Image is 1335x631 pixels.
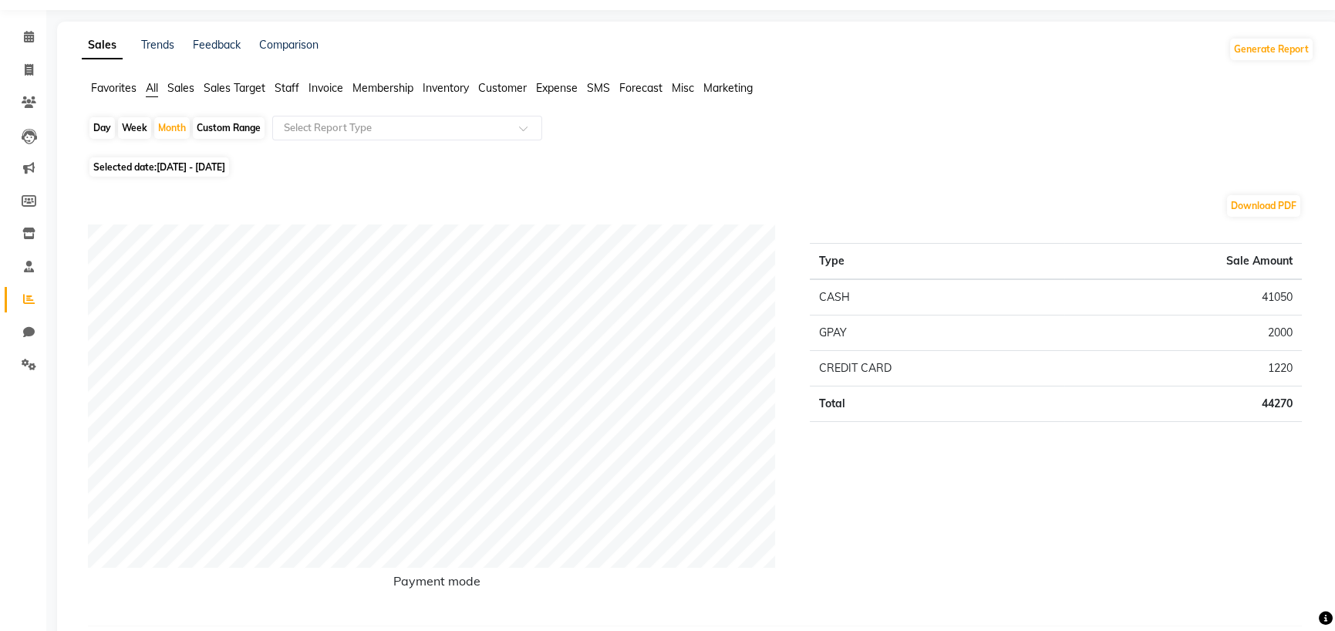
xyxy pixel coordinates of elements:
[703,81,753,95] span: Marketing
[193,38,241,52] a: Feedback
[810,351,1064,386] td: CREDIT CARD
[1227,195,1300,217] button: Download PDF
[275,81,299,95] span: Staff
[308,81,343,95] span: Invoice
[154,117,190,139] div: Month
[141,38,174,52] a: Trends
[619,81,662,95] span: Forecast
[259,38,319,52] a: Comparison
[478,81,527,95] span: Customer
[810,279,1064,315] td: CASH
[423,81,469,95] span: Inventory
[587,81,610,95] span: SMS
[810,315,1064,351] td: GPAY
[91,81,137,95] span: Favorites
[167,81,194,95] span: Sales
[89,117,115,139] div: Day
[810,386,1064,422] td: Total
[146,81,158,95] span: All
[89,157,229,177] span: Selected date:
[352,81,413,95] span: Membership
[157,161,225,173] span: [DATE] - [DATE]
[88,574,787,595] h6: Payment mode
[810,244,1064,280] th: Type
[1230,39,1313,60] button: Generate Report
[1064,386,1302,422] td: 44270
[118,117,151,139] div: Week
[82,32,123,59] a: Sales
[1064,315,1302,351] td: 2000
[204,81,265,95] span: Sales Target
[536,81,578,95] span: Expense
[193,117,265,139] div: Custom Range
[1064,351,1302,386] td: 1220
[1064,244,1302,280] th: Sale Amount
[1064,279,1302,315] td: 41050
[672,81,694,95] span: Misc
